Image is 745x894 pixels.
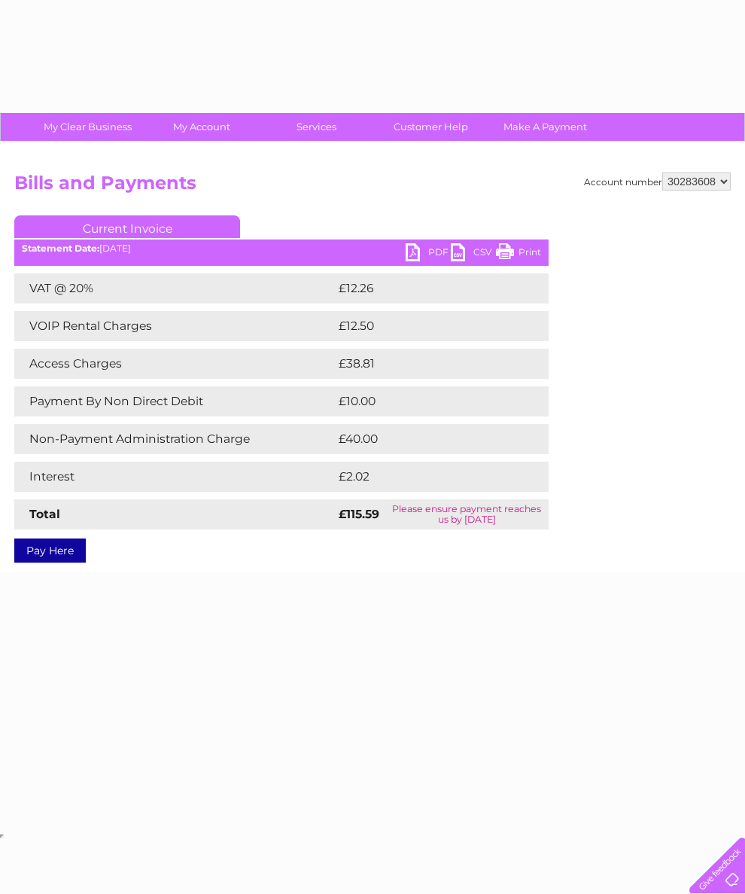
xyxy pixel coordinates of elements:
[335,386,518,416] td: £10.00
[406,243,451,265] a: PDF
[14,311,335,341] td: VOIP Rental Charges
[14,539,86,563] a: Pay Here
[335,349,517,379] td: £38.81
[584,172,731,191] div: Account number
[14,424,335,454] td: Non-Payment Administration Charge
[254,113,379,141] a: Services
[496,243,541,265] a: Print
[335,311,517,341] td: £12.50
[14,243,549,254] div: [DATE]
[140,113,264,141] a: My Account
[369,113,493,141] a: Customer Help
[14,349,335,379] td: Access Charges
[335,273,517,304] td: £12.26
[22,243,99,254] b: Statement Date:
[14,386,335,416] td: Payment By Non Direct Debit
[29,507,60,521] strong: Total
[14,172,731,201] h2: Bills and Payments
[335,462,513,492] td: £2.02
[14,462,335,492] td: Interest
[14,273,335,304] td: VAT @ 20%
[14,215,240,238] a: Current Invoice
[451,243,496,265] a: CSV
[385,499,549,529] td: Please ensure payment reaches us by [DATE]
[483,113,607,141] a: Make A Payment
[26,113,150,141] a: My Clear Business
[339,507,379,521] strong: £115.59
[335,424,519,454] td: £40.00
